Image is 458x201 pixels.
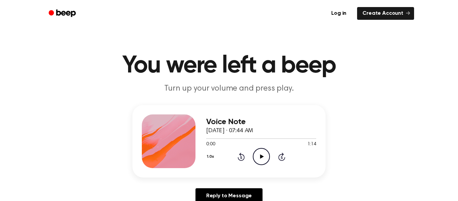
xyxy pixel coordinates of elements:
h1: You were left a beep [57,54,401,78]
a: Beep [44,7,82,20]
span: [DATE] · 07:44 AM [206,128,253,134]
span: 0:00 [206,141,215,148]
span: 1:14 [307,141,316,148]
a: Create Account [357,7,414,20]
p: Turn up your volume and press play. [100,83,358,94]
a: Log in [325,6,353,21]
h3: Voice Note [206,117,316,127]
button: 1.0x [206,151,216,162]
